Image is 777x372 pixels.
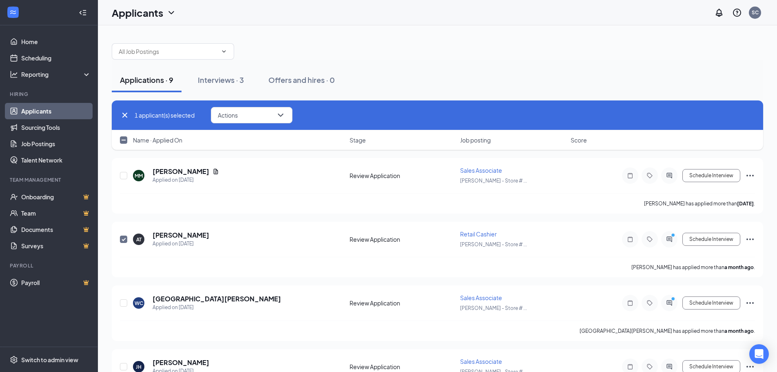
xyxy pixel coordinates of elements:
a: DocumentsCrown [21,221,91,238]
div: Team Management [10,176,89,183]
div: SC [752,9,759,16]
span: [PERSON_NAME] - Store # ... [460,241,527,247]
div: Interviews · 3 [198,75,244,85]
div: JH [136,363,142,370]
div: Payroll [10,262,89,269]
div: Offers and hires · 0 [268,75,335,85]
svg: Collapse [79,9,87,17]
span: Retail Cashier [460,230,497,238]
svg: Ellipses [745,234,755,244]
div: Applied on [DATE] [153,176,219,184]
svg: Cross [120,110,130,120]
h5: [GEOGRAPHIC_DATA][PERSON_NAME] [153,294,281,303]
div: Review Application [350,172,455,180]
button: Schedule Interview [682,296,740,310]
h5: [PERSON_NAME] [153,231,209,240]
b: [DATE] [737,200,754,207]
svg: ActiveChat [664,363,674,370]
div: Applications · 9 [120,75,173,85]
svg: QuestionInfo [732,8,742,18]
span: Sales Associate [460,294,502,301]
a: Job Postings [21,136,91,152]
svg: ChevronDown [276,110,286,120]
svg: PrimaryDot [669,233,679,239]
svg: ActiveChat [664,236,674,243]
svg: Ellipses [745,171,755,180]
svg: PrimaryDot [669,296,679,303]
svg: Settings [10,356,18,364]
svg: Note [625,300,635,306]
a: Applicants [21,103,91,119]
span: [PERSON_NAME] - Store # ... [460,305,527,311]
h1: Applicants [112,6,163,20]
div: Applied on [DATE] [153,303,281,312]
div: Reporting [21,70,91,78]
div: Applied on [DATE] [153,240,209,248]
span: Actions [218,112,238,118]
p: [PERSON_NAME] has applied more than . [644,200,755,207]
div: MM [135,172,143,179]
a: Scheduling [21,50,91,66]
button: Schedule Interview [682,169,740,182]
div: Switch to admin view [21,356,78,364]
span: Score [571,136,587,144]
a: Sourcing Tools [21,119,91,136]
h5: [PERSON_NAME] [153,167,209,176]
div: Review Application [350,235,455,243]
a: OnboardingCrown [21,189,91,205]
b: a month ago [724,328,754,334]
svg: ActiveChat [664,300,674,306]
svg: Notifications [714,8,724,18]
a: Home [21,33,91,50]
a: SurveysCrown [21,238,91,254]
div: WC [135,300,143,307]
svg: Ellipses [745,298,755,308]
a: TeamCrown [21,205,91,221]
p: [GEOGRAPHIC_DATA][PERSON_NAME] has applied more than . [580,327,755,334]
div: Hiring [10,91,89,98]
svg: Tag [645,363,655,370]
span: Sales Associate [460,358,502,365]
button: ActionsChevronDown [211,107,292,123]
svg: Note [625,236,635,243]
span: Name · Applied On [133,136,182,144]
svg: WorkstreamLogo [9,8,17,16]
svg: Document [213,168,219,175]
span: Job posting [460,136,491,144]
svg: ActiveChat [664,172,674,179]
a: Talent Network [21,152,91,168]
div: Review Application [350,363,455,371]
svg: Ellipses [745,362,755,372]
p: [PERSON_NAME] has applied more than . [631,264,755,271]
span: [PERSON_NAME] - Store # ... [460,178,527,184]
svg: Tag [645,236,655,243]
span: Stage [350,136,366,144]
span: Sales Associate [460,167,502,174]
svg: Tag [645,172,655,179]
svg: Analysis [10,70,18,78]
svg: Note [625,172,635,179]
a: PayrollCrown [21,274,91,291]
div: AT [136,236,142,243]
button: Schedule Interview [682,233,740,246]
svg: Note [625,363,635,370]
h5: [PERSON_NAME] [153,358,209,367]
span: 1 applicant(s) selected [135,111,195,120]
b: a month ago [724,264,754,270]
svg: ChevronDown [221,48,227,55]
svg: Tag [645,300,655,306]
div: Open Intercom Messenger [749,344,769,364]
svg: ChevronDown [166,8,176,18]
input: All Job Postings [119,47,217,56]
div: Review Application [350,299,455,307]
